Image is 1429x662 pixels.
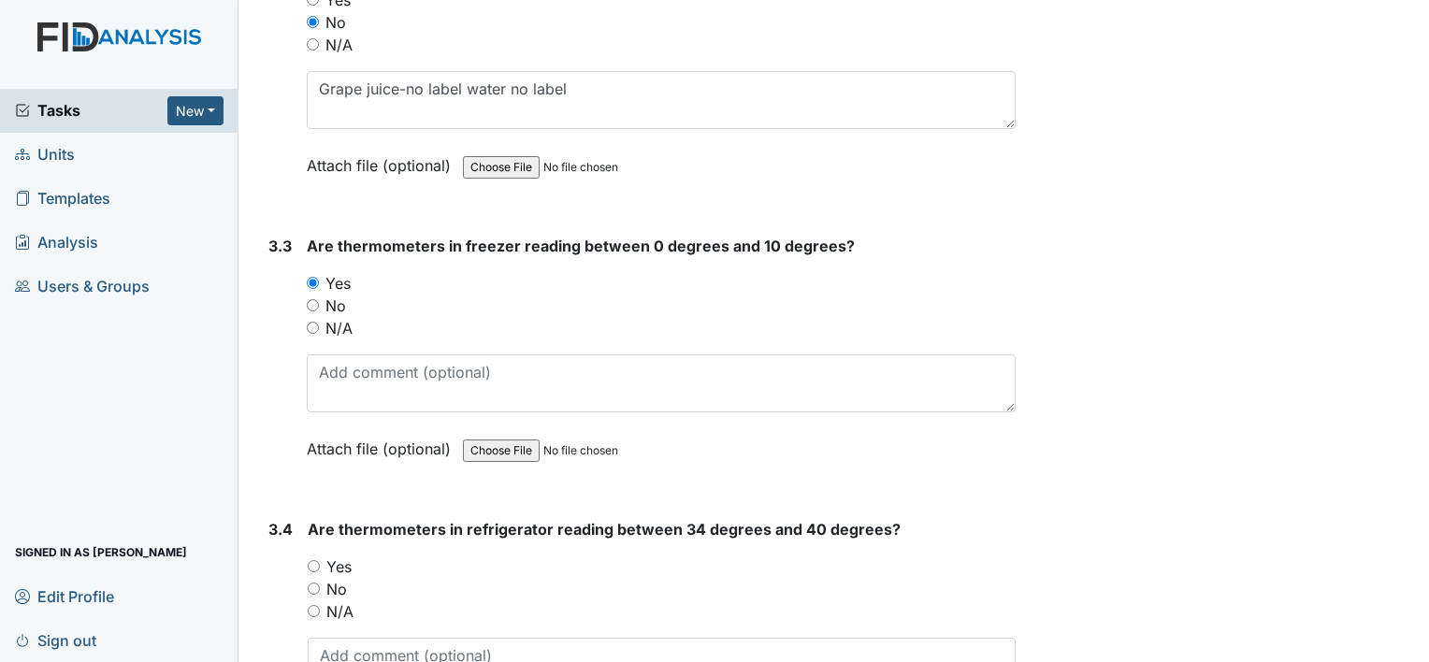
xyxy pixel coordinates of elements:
[15,626,96,655] span: Sign out
[167,96,224,125] button: New
[326,600,354,623] label: N/A
[326,555,352,578] label: Yes
[15,99,167,122] a: Tasks
[15,228,98,257] span: Analysis
[15,582,114,611] span: Edit Profile
[307,38,319,50] input: N/A
[325,11,346,34] label: No
[307,427,458,460] label: Attach file (optional)
[307,16,319,28] input: No
[15,538,187,567] span: Signed in as [PERSON_NAME]
[326,578,347,600] label: No
[325,272,351,295] label: Yes
[15,272,150,301] span: Users & Groups
[325,317,353,339] label: N/A
[308,605,320,617] input: N/A
[308,560,320,572] input: Yes
[325,295,346,317] label: No
[15,140,75,169] span: Units
[308,520,901,539] span: Are thermometers in refrigerator reading between 34 degrees and 40 degrees?
[307,277,319,289] input: Yes
[307,144,458,177] label: Attach file (optional)
[307,322,319,334] input: N/A
[268,518,293,540] label: 3.4
[308,583,320,595] input: No
[307,237,855,255] span: Are thermometers in freezer reading between 0 degrees and 10 degrees?
[15,184,110,213] span: Templates
[325,34,353,56] label: N/A
[307,299,319,311] input: No
[268,235,292,257] label: 3.3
